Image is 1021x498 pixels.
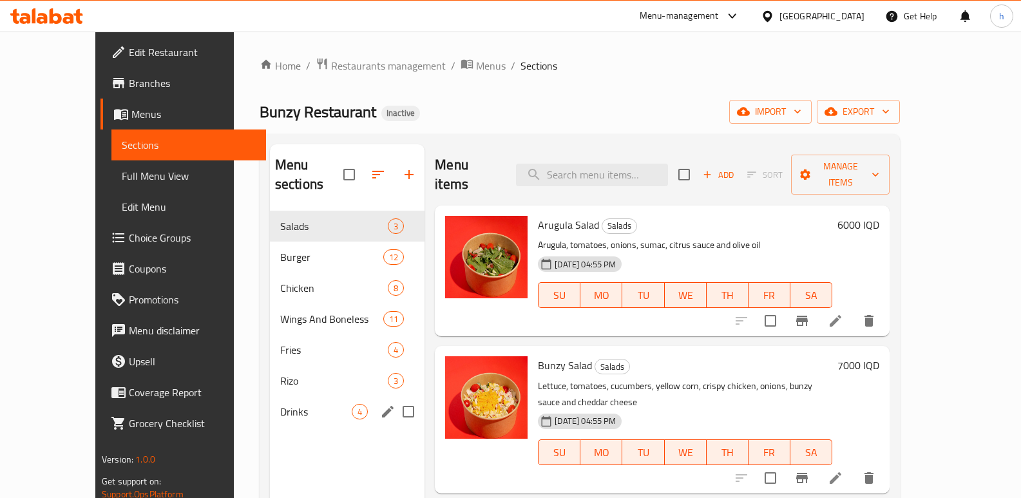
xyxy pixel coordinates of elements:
[586,286,617,305] span: MO
[363,159,394,190] span: Sort sections
[754,443,785,462] span: FR
[779,9,864,23] div: [GEOGRAPHIC_DATA]
[270,365,425,396] div: Rizo3
[280,311,383,327] span: Wings And Boneless
[129,230,256,245] span: Choice Groups
[622,282,664,308] button: TU
[270,211,425,242] div: Salads3
[129,323,256,338] span: Menu disclaimer
[384,313,403,325] span: 11
[451,58,455,73] li: /
[280,249,383,265] span: Burger
[280,373,388,388] span: Rizo
[640,8,719,24] div: Menu-management
[580,282,622,308] button: MO
[100,253,266,284] a: Coupons
[280,342,388,358] span: Fries
[790,282,832,308] button: SA
[270,206,425,432] nav: Menu sections
[796,443,827,462] span: SA
[100,408,266,439] a: Grocery Checklist
[538,282,580,308] button: SU
[828,470,843,486] a: Edit menu item
[280,280,388,296] span: Chicken
[381,108,420,119] span: Inactive
[665,282,707,308] button: WE
[627,286,659,305] span: TU
[538,378,832,410] p: Lettuce, tomatoes, cucumbers, yellow corn, crispy chicken, onions, bunzy sauce and cheddar cheese
[707,282,749,308] button: TH
[828,313,843,329] a: Edit menu item
[854,463,884,493] button: delete
[602,218,636,233] span: Salads
[757,307,784,334] span: Select to update
[511,58,515,73] li: /
[854,305,884,336] button: delete
[837,356,879,374] h6: 7000 IQD
[129,261,256,276] span: Coupons
[388,344,403,356] span: 4
[549,415,621,427] span: [DATE] 04:55 PM
[712,286,743,305] span: TH
[701,168,736,182] span: Add
[135,451,155,468] span: 1.0.0
[381,106,420,121] div: Inactive
[670,286,701,305] span: WE
[111,160,266,191] a: Full Menu View
[801,158,879,191] span: Manage items
[595,359,630,374] div: Salads
[827,104,890,120] span: export
[280,404,352,419] span: Drinks
[791,155,890,195] button: Manage items
[520,58,557,73] span: Sections
[602,218,637,234] div: Salads
[787,305,817,336] button: Branch-specific-item
[538,356,592,375] span: Bunzy Salad
[670,443,701,462] span: WE
[270,242,425,273] div: Burger12
[445,216,528,298] img: Arugula Salad
[595,359,629,374] span: Salads
[280,218,388,234] span: Salads
[270,273,425,303] div: Chicken8
[729,100,812,124] button: import
[739,165,791,185] span: Select section first
[754,286,785,305] span: FR
[671,161,698,188] span: Select section
[129,385,256,400] span: Coverage Report
[100,222,266,253] a: Choice Groups
[383,311,404,327] div: items
[796,286,827,305] span: SA
[627,443,659,462] span: TU
[260,57,900,74] nav: breadcrumb
[388,373,404,388] div: items
[837,216,879,234] h6: 6000 IQD
[100,284,266,315] a: Promotions
[388,282,403,294] span: 8
[461,57,506,74] a: Menus
[388,220,403,233] span: 3
[388,280,404,296] div: items
[712,443,743,462] span: TH
[445,356,528,439] img: Bunzy Salad
[100,377,266,408] a: Coverage Report
[122,199,256,215] span: Edit Menu
[378,402,397,421] button: edit
[316,57,446,74] a: Restaurants management
[129,416,256,431] span: Grocery Checklist
[549,258,621,271] span: [DATE] 04:55 PM
[516,164,668,186] input: search
[999,9,1004,23] span: h
[388,375,403,387] span: 3
[306,58,310,73] li: /
[102,451,133,468] span: Version:
[131,106,256,122] span: Menus
[129,292,256,307] span: Promotions
[102,473,161,490] span: Get support on:
[740,104,801,120] span: import
[544,443,575,462] span: SU
[580,439,622,465] button: MO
